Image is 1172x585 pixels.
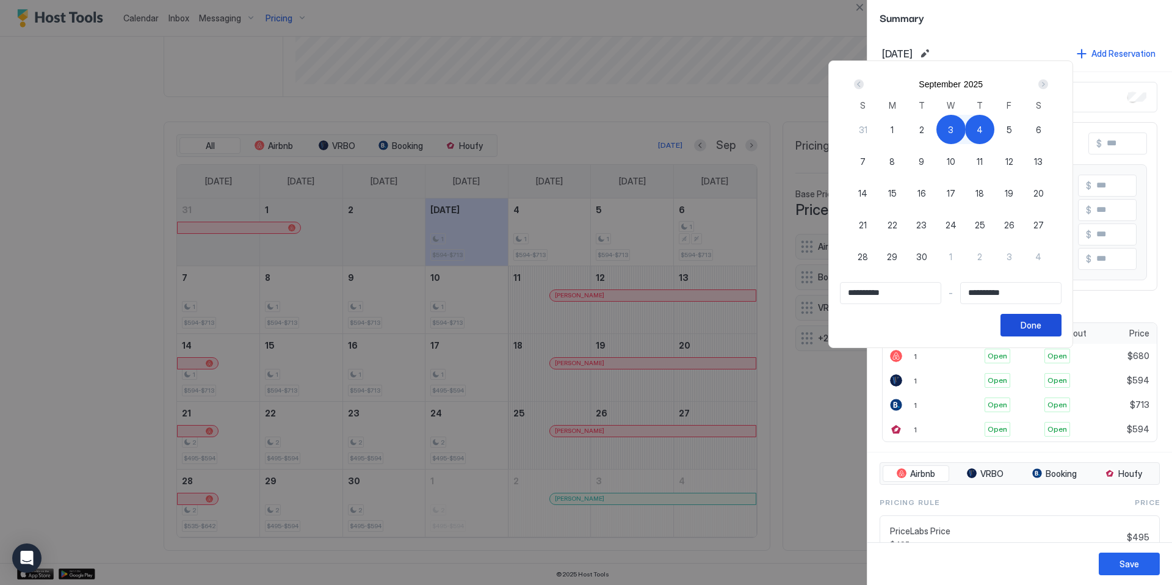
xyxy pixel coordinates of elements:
span: 19 [1005,187,1013,200]
button: 26 [994,210,1024,239]
span: 11 [977,155,983,168]
button: 30 [907,242,936,271]
span: 16 [917,187,926,200]
span: S [1036,99,1041,112]
button: 19 [994,178,1024,208]
span: 4 [977,123,983,136]
button: 31 [848,115,878,144]
span: 27 [1033,219,1044,231]
button: 5 [994,115,1024,144]
span: F [1007,99,1011,112]
span: 28 [858,250,868,263]
span: 22 [888,219,897,231]
button: 29 [878,242,907,271]
span: 9 [919,155,924,168]
button: 24 [936,210,966,239]
span: 5 [1007,123,1012,136]
span: 14 [858,187,867,200]
button: 2 [965,242,994,271]
button: 10 [936,147,966,176]
button: 1 [878,115,907,144]
span: 17 [947,187,955,200]
span: 1 [949,250,952,263]
button: 21 [848,210,878,239]
button: Prev [852,77,868,92]
button: 12 [994,147,1024,176]
button: Done [1000,314,1062,336]
span: 26 [1004,219,1015,231]
span: 21 [859,219,867,231]
span: 15 [888,187,897,200]
span: 3 [948,123,953,136]
button: 2025 [964,79,983,89]
span: 24 [946,219,957,231]
button: 9 [907,147,936,176]
span: W [947,99,955,112]
span: 3 [1007,250,1012,263]
span: M [889,99,896,112]
div: Open Intercom Messenger [12,543,42,573]
button: 23 [907,210,936,239]
span: 23 [916,219,927,231]
button: 8 [878,147,907,176]
span: T [977,99,983,112]
button: 27 [1024,210,1053,239]
button: 18 [965,178,994,208]
span: 7 [860,155,866,168]
button: 16 [907,178,936,208]
button: 11 [965,147,994,176]
button: 4 [965,115,994,144]
button: 13 [1024,147,1053,176]
span: 8 [889,155,895,168]
button: 7 [848,147,878,176]
span: 12 [1005,155,1013,168]
button: 20 [1024,178,1053,208]
button: 28 [848,242,878,271]
span: 2 [977,250,982,263]
button: 22 [878,210,907,239]
button: 14 [848,178,878,208]
button: 15 [878,178,907,208]
button: Next [1034,77,1051,92]
input: Input Field [841,283,941,303]
span: 20 [1033,187,1044,200]
span: 4 [1035,250,1041,263]
span: 2 [919,123,924,136]
button: 3 [936,115,966,144]
button: 25 [965,210,994,239]
div: Done [1021,319,1041,332]
span: T [919,99,925,112]
span: 1 [891,123,894,136]
button: 6 [1024,115,1053,144]
span: 6 [1036,123,1041,136]
button: 3 [994,242,1024,271]
span: 18 [975,187,984,200]
button: September [919,79,960,89]
span: S [860,99,866,112]
span: 29 [887,250,897,263]
input: Input Field [961,283,1061,303]
button: 1 [936,242,966,271]
span: 31 [859,123,867,136]
button: 17 [936,178,966,208]
button: 2 [907,115,936,144]
span: 13 [1034,155,1043,168]
span: 25 [975,219,985,231]
button: 4 [1024,242,1053,271]
span: 30 [916,250,927,263]
span: - [949,288,953,299]
span: 10 [947,155,955,168]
